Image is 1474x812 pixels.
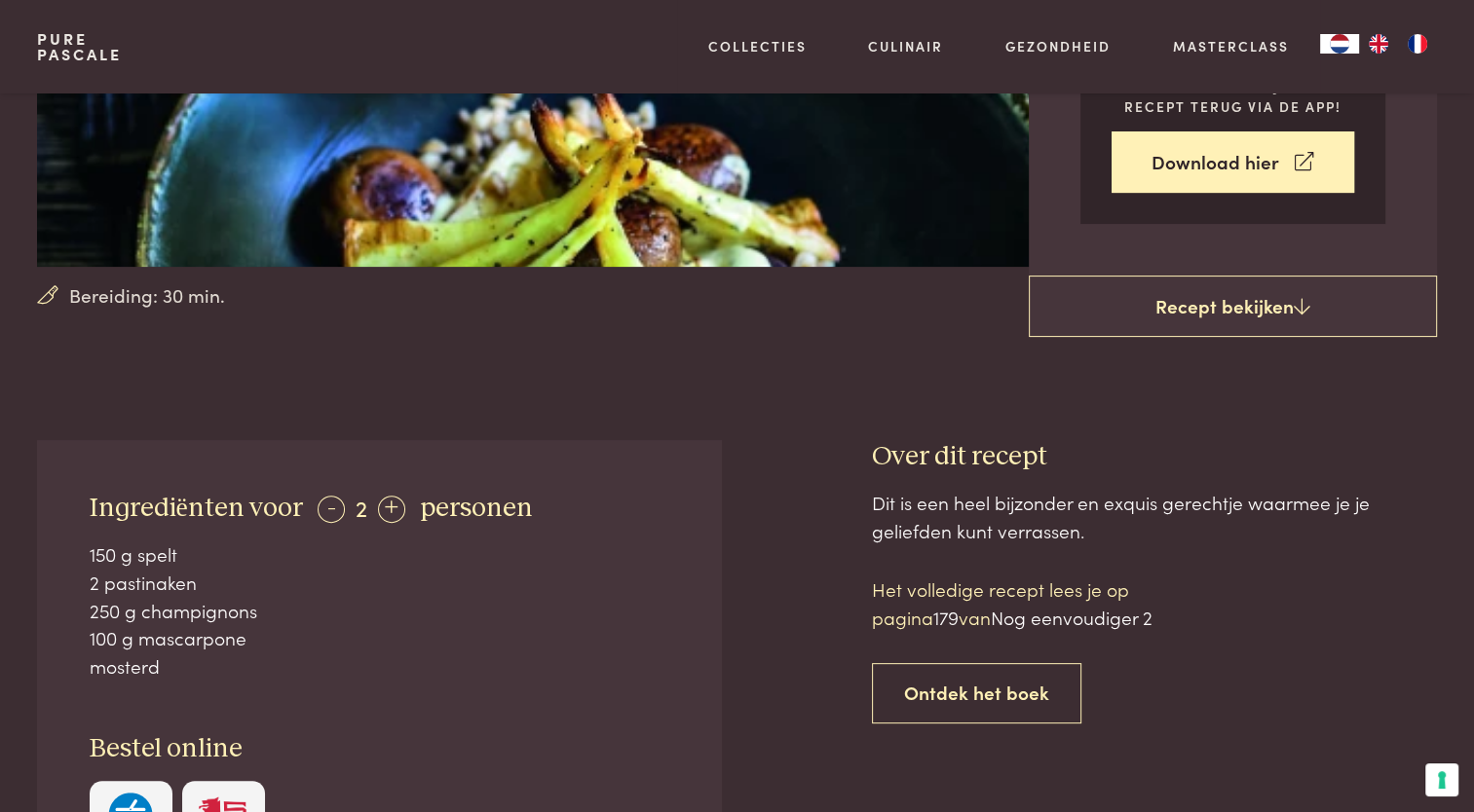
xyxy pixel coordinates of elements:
[90,540,670,569] div: 150 g spelt
[1112,76,1354,116] p: Vind gemakkelijk een recept terug via de app!
[90,495,303,522] span: Ingrediënten voor
[356,491,367,523] span: 2
[1359,34,1437,54] ul: Language list
[1029,276,1437,338] a: Recept bekijken
[872,575,1203,631] p: Het volledige recept lees je op pagina van
[1173,36,1289,56] a: Masterclass
[1425,763,1458,796] button: Uw voorkeuren voor toestemming voor trackingtechnologieën
[868,36,943,56] a: Culinair
[90,652,670,681] div: mosterd
[708,36,807,56] a: Collecties
[991,604,1153,630] span: Nog eenvoudiger 2
[90,569,670,597] div: 2 pastinaken
[1320,34,1359,54] div: Language
[1320,34,1437,54] aside: Language selected: Nederlands
[1320,34,1359,54] a: NL
[90,732,670,766] h3: Bestel online
[1359,34,1398,54] a: EN
[37,31,122,62] a: PurePascale
[933,604,959,630] span: 179
[378,496,405,523] div: +
[1005,36,1111,56] a: Gezondheid
[1398,34,1437,54] a: FR
[69,281,225,310] span: Bereiding: 30 min.
[872,440,1437,474] h3: Over dit recept
[90,624,670,652] div: 100 g mascarpone
[90,597,670,625] div: 250 g champignons
[1112,131,1354,193] a: Download hier
[872,489,1437,544] div: Dit is een heel bijzonder en exquis gerechtje waarmee je je geliefden kunt verrassen.
[420,495,533,522] span: personen
[318,496,345,523] div: -
[872,663,1081,724] a: Ontdek het boek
